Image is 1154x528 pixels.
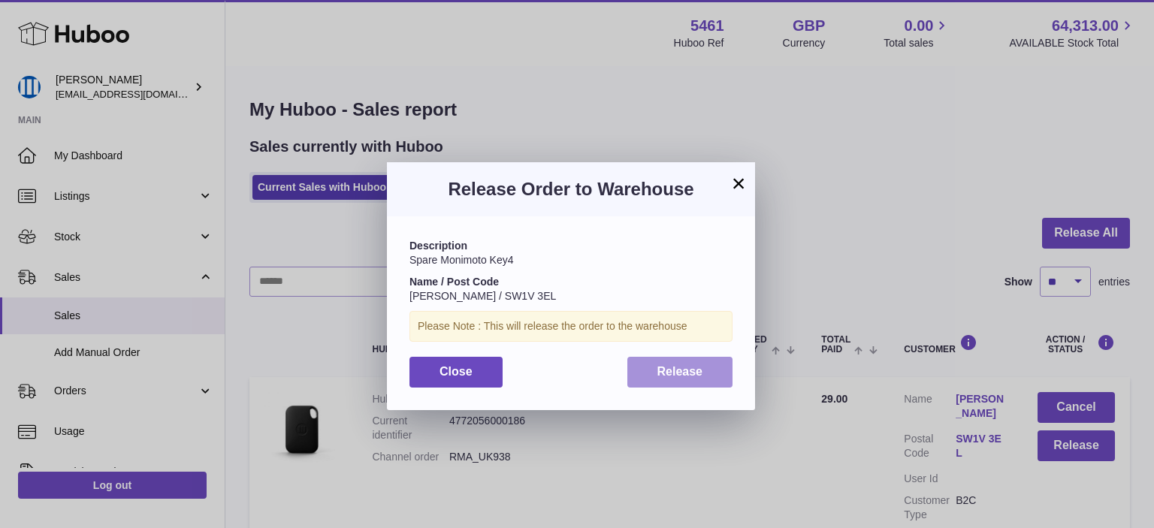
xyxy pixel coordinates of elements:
strong: Name / Post Code [409,276,499,288]
span: Release [657,365,703,378]
button: Release [627,357,733,388]
strong: Description [409,240,467,252]
span: [PERSON_NAME] / SW1V 3EL [409,290,556,302]
button: × [730,174,748,192]
button: Close [409,357,503,388]
h3: Release Order to Warehouse [409,177,733,201]
span: Spare Monimoto Key4 [409,254,514,266]
div: Please Note : This will release the order to the warehouse [409,311,733,342]
span: Close [440,365,473,378]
